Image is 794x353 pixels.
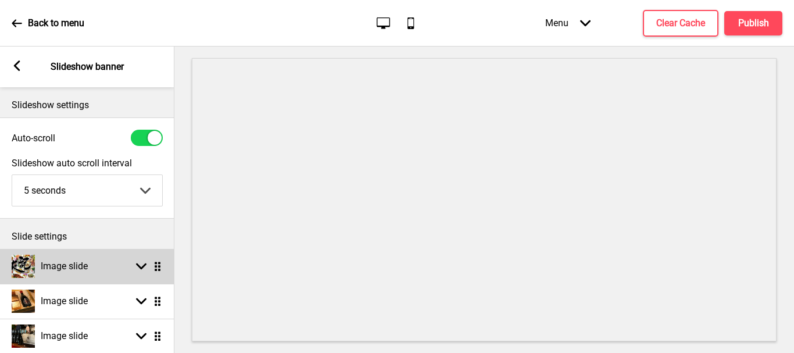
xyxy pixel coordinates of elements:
[738,17,769,30] h4: Publish
[12,133,55,144] label: Auto-scroll
[12,99,163,112] p: Slideshow settings
[12,230,163,243] p: Slide settings
[51,60,124,73] p: Slideshow banner
[28,17,84,30] p: Back to menu
[41,260,88,273] h4: Image slide
[643,10,718,37] button: Clear Cache
[534,6,602,40] div: Menu
[656,17,705,30] h4: Clear Cache
[724,11,782,35] button: Publish
[41,295,88,308] h4: Image slide
[12,158,163,169] label: Slideshow auto scroll interval
[41,330,88,343] h4: Image slide
[12,8,84,39] a: Back to menu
